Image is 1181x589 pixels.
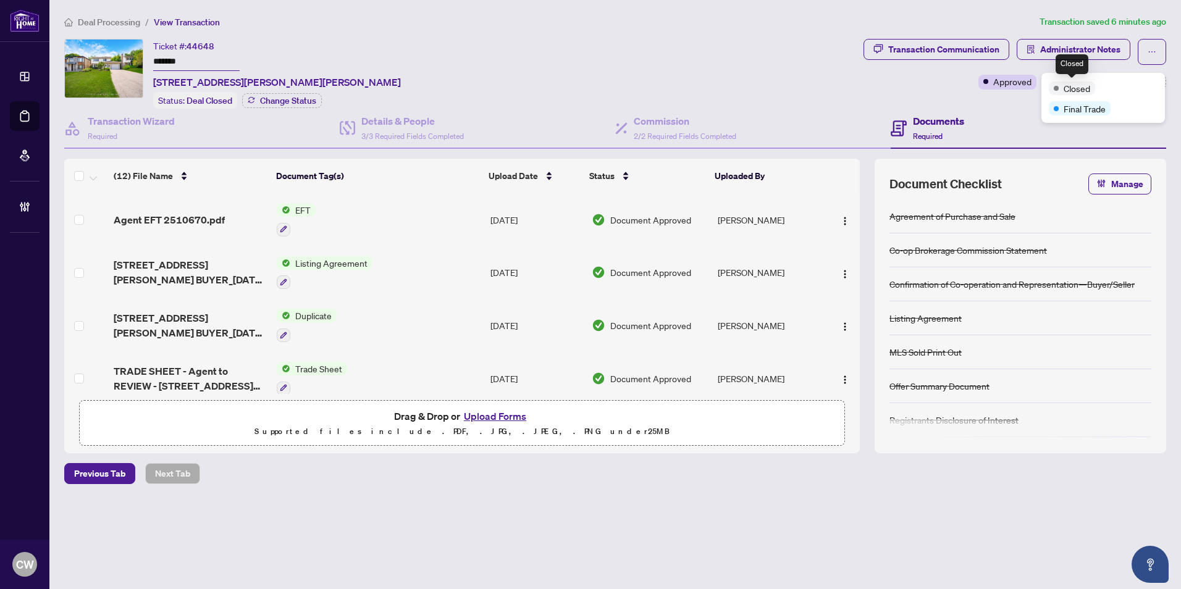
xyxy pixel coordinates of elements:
h4: Transaction Wizard [88,114,175,128]
div: Transaction Communication [888,40,999,59]
button: Administrator Notes [1017,39,1130,60]
td: [DATE] [485,193,586,246]
div: Registrants Disclosure of Interest [889,413,1019,427]
button: Next Tab [145,463,200,484]
th: Uploaded By [710,159,820,193]
span: EFT [290,203,316,217]
button: Status IconListing Agreement [277,256,372,290]
span: Document Approved [610,265,691,279]
span: Manage [1111,174,1143,194]
button: Status IconDuplicate [277,309,337,342]
td: [PERSON_NAME] [713,299,824,352]
h4: Commission [634,114,736,128]
img: Status Icon [277,309,290,322]
h4: Details & People [361,114,464,128]
span: Agent EFT 2510670.pdf [114,212,225,227]
p: Supported files include .PDF, .JPG, .JPEG, .PNG under 25 MB [87,424,837,439]
div: Confirmation of Co-operation and Representation—Buyer/Seller [889,277,1135,291]
th: (12) File Name [109,159,271,193]
button: Previous Tab [64,463,135,484]
div: MLS Sold Print Out [889,345,962,359]
button: Logo [835,369,855,388]
span: (12) File Name [114,169,173,183]
img: Logo [840,375,850,385]
div: Closed [1056,54,1088,74]
article: Transaction saved 6 minutes ago [1040,15,1166,29]
th: Upload Date [484,159,584,193]
span: Deal Closed [187,95,232,106]
div: Agreement of Purchase and Sale [889,209,1015,223]
span: solution [1027,45,1035,54]
span: Upload Date [489,169,538,183]
td: [DATE] [485,352,586,405]
span: Required [913,132,943,141]
button: Logo [835,315,855,335]
div: Co-op Brokerage Commission Statement [889,243,1047,257]
div: Listing Agreement [889,311,962,325]
span: ellipsis [1148,48,1156,56]
span: [STREET_ADDRESS][PERSON_NAME][PERSON_NAME] [153,75,401,90]
span: CW [16,556,34,573]
img: Logo [840,269,850,279]
td: [PERSON_NAME] [713,193,824,246]
span: Change Status [260,96,316,105]
img: Document Status [592,319,605,332]
td: [DATE] [485,299,586,352]
button: Logo [835,210,855,230]
td: [PERSON_NAME] [713,352,824,405]
td: [PERSON_NAME] [713,246,824,299]
span: Document Checklist [889,175,1002,193]
span: TRADE SHEET - Agent to REVIEW - [STREET_ADDRESS][PERSON_NAME]pdf [114,364,267,393]
img: Status Icon [277,256,290,270]
button: Change Status [242,93,322,108]
button: Manage [1088,173,1151,194]
span: Document Approved [610,319,691,332]
span: Document Approved [610,213,691,227]
img: Document Status [592,372,605,385]
img: IMG-N12260135_1.jpg [65,40,143,98]
span: 3/3 Required Fields Completed [361,132,464,141]
th: Document Tag(s) [271,159,484,193]
span: View Transaction [154,17,220,28]
img: Status Icon [277,362,290,375]
div: Ticket #: [153,39,214,53]
span: Administrator Notes [1040,40,1120,59]
div: Offer Summary Document [889,379,990,393]
span: [STREET_ADDRESS][PERSON_NAME] BUYER_[DATE] 10_17_06.pdf [114,257,267,287]
div: Status: [153,92,237,109]
span: Previous Tab [74,464,125,483]
button: Upload Forms [460,408,530,424]
span: Required [88,132,117,141]
img: Logo [840,216,850,226]
button: Logo [835,262,855,282]
span: Duplicate [290,309,337,322]
td: [DATE] [485,246,586,299]
span: Status [589,169,615,183]
span: [STREET_ADDRESS][PERSON_NAME] BUYER_[DATE] 14_47_31.pdf [114,311,267,340]
span: Listing Agreement [290,256,372,270]
button: Open asap [1132,546,1169,583]
span: Trade Sheet [290,362,347,375]
button: Status IconEFT [277,203,316,236]
img: Document Status [592,213,605,227]
img: Logo [840,322,850,332]
span: Deal Processing [78,17,140,28]
button: Status IconTrade Sheet [277,362,347,395]
span: Final Trade [1064,102,1106,115]
img: Document Status [592,265,605,279]
img: Status Icon [277,203,290,217]
li: / [145,15,149,29]
h4: Documents [913,114,964,128]
span: Approved [993,75,1032,88]
span: Drag & Drop or [394,408,530,424]
span: home [64,18,73,27]
span: 2/2 Required Fields Completed [634,132,736,141]
span: Document Approved [610,372,691,385]
span: Drag & Drop orUpload FormsSupported files include .PDF, .JPG, .JPEG, .PNG under25MB [80,401,844,446]
th: Status [584,159,710,193]
button: Transaction Communication [864,39,1009,60]
span: 44648 [187,41,214,52]
span: Closed [1064,81,1090,95]
img: logo [10,9,40,32]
